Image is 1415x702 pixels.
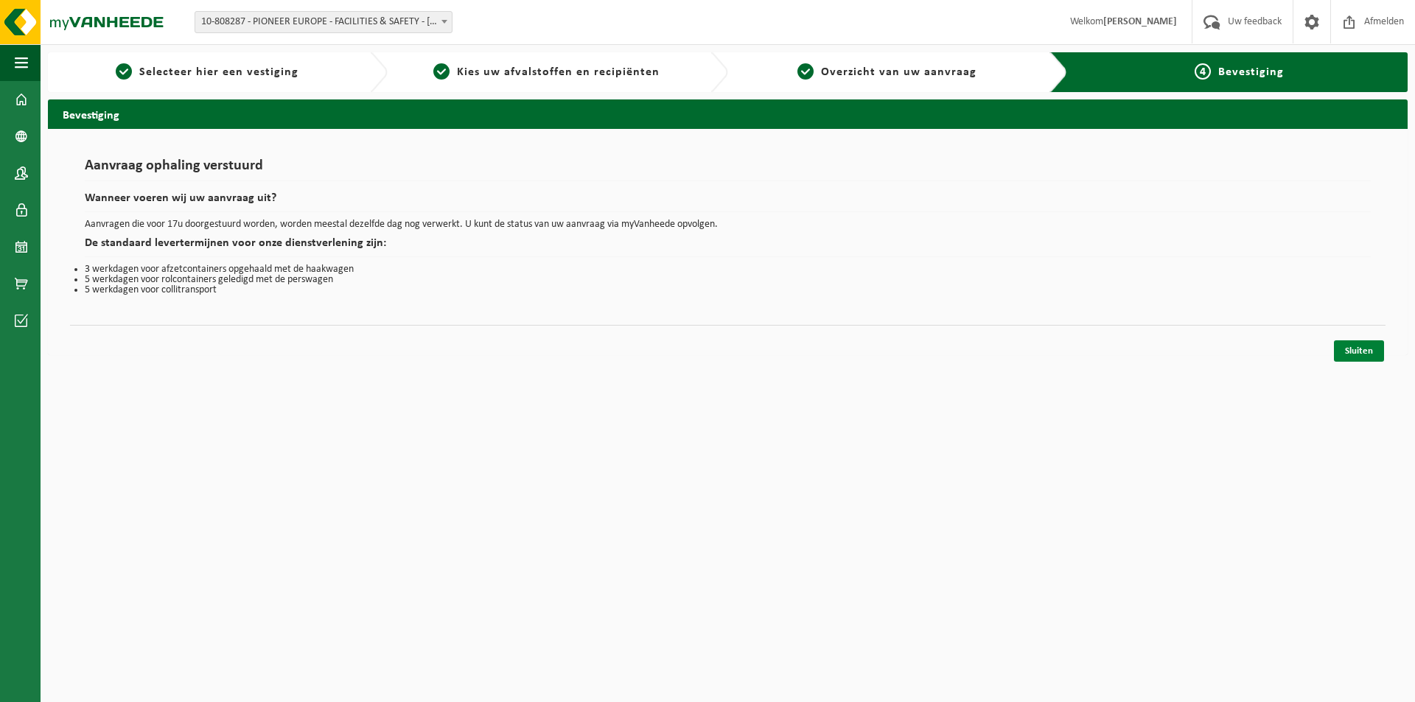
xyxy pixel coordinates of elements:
[821,66,976,78] span: Overzicht van uw aanvraag
[1103,16,1177,27] strong: [PERSON_NAME]
[195,12,452,32] span: 10-808287 - PIONEER EUROPE - FACILITIES & SAFETY - MELSELE
[55,63,358,81] a: 1Selecteer hier een vestiging
[395,63,698,81] a: 2Kies uw afvalstoffen en recipiënten
[195,11,453,33] span: 10-808287 - PIONEER EUROPE - FACILITIES & SAFETY - MELSELE
[85,158,1371,181] h1: Aanvraag ophaling verstuurd
[85,237,1371,257] h2: De standaard levertermijnen voor onze dienstverlening zijn:
[736,63,1038,81] a: 3Overzicht van uw aanvraag
[1218,66,1284,78] span: Bevestiging
[433,63,450,80] span: 2
[85,275,1371,285] li: 5 werkdagen voor rolcontainers geledigd met de perswagen
[85,264,1371,275] li: 3 werkdagen voor afzetcontainers opgehaald met de haakwagen
[48,99,1408,128] h2: Bevestiging
[85,285,1371,295] li: 5 werkdagen voor collitransport
[1195,63,1211,80] span: 4
[1334,340,1384,362] a: Sluiten
[797,63,814,80] span: 3
[457,66,660,78] span: Kies uw afvalstoffen en recipiënten
[85,192,1371,212] h2: Wanneer voeren wij uw aanvraag uit?
[116,63,132,80] span: 1
[139,66,298,78] span: Selecteer hier een vestiging
[85,220,1371,230] p: Aanvragen die voor 17u doorgestuurd worden, worden meestal dezelfde dag nog verwerkt. U kunt de s...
